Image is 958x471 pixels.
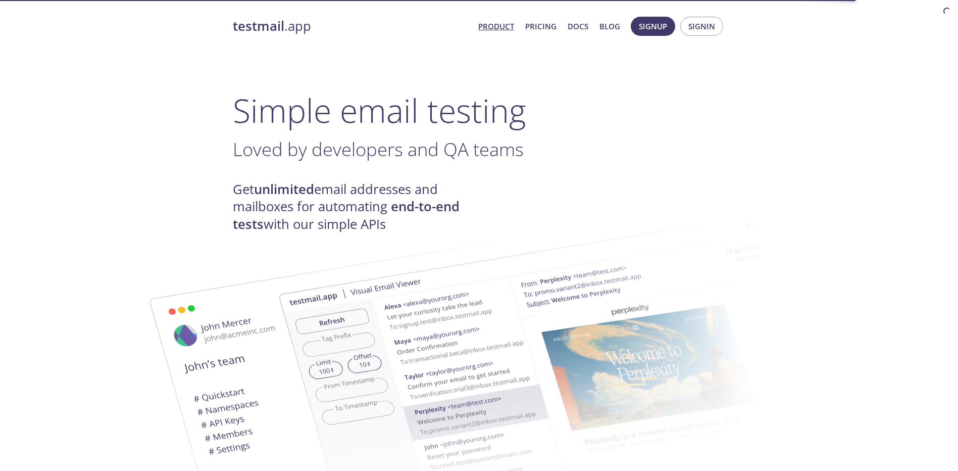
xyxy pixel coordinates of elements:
a: Docs [568,20,588,33]
a: Pricing [525,20,557,33]
a: Product [478,20,514,33]
span: Signup [639,20,667,33]
strong: testmail [233,17,284,35]
h4: Get email addresses and mailboxes for automating with our simple APIs [233,181,479,233]
strong: end-to-end tests [233,198,460,232]
span: Loved by developers and QA teams [233,136,524,162]
span: Signin [688,20,715,33]
a: Blog [599,20,620,33]
a: testmail.app [233,18,470,35]
button: Signup [631,17,675,36]
h1: Simple email testing [233,91,726,130]
strong: unlimited [254,180,314,198]
button: Signin [680,17,723,36]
